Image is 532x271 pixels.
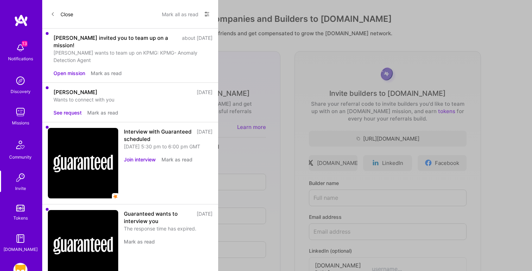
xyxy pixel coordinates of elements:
div: Guaranteed wants to interview you [124,210,192,225]
button: Mark as read [87,109,118,116]
div: Missions [12,119,29,127]
img: logo [14,14,28,27]
div: Notifications [8,55,33,62]
div: Interview with Guaranteed scheduled [124,128,192,143]
button: Mark all as read [162,8,198,20]
div: [PERSON_NAME] [53,88,97,96]
div: Community [9,153,32,161]
div: Tokens [13,214,28,222]
div: The response time has expired. [124,225,213,232]
button: Join interview [124,156,156,163]
img: star icon [112,193,119,200]
button: Mark as read [124,238,155,245]
div: [DOMAIN_NAME] [4,246,38,253]
div: [PERSON_NAME] invited you to team up on a mission! [53,34,178,49]
img: Community [12,136,29,153]
div: Discovery [11,88,31,95]
button: See request [53,109,82,116]
button: Mark as read [91,69,122,77]
button: Open mission [53,69,85,77]
img: discovery [13,74,27,88]
img: guide book [13,232,27,246]
img: tokens [16,205,25,211]
div: Wants to connect with you [53,96,213,103]
div: [DATE] [197,210,213,225]
div: [DATE] 5:30 pm to 6:00 pm GMT [124,143,213,150]
img: Invite [13,171,27,185]
div: Invite [15,185,26,192]
img: Company Logo [48,128,118,198]
div: about [DATE] [182,34,213,49]
div: [DATE] [197,88,213,96]
img: teamwork [13,105,27,119]
button: Mark as read [161,156,192,163]
img: bell [13,41,27,55]
button: Close [51,8,73,20]
div: [PERSON_NAME] wants to team up on KPMG: KPMG- Anomaly Detection Agent [53,49,213,64]
span: 13 [22,41,27,47]
div: [DATE] [197,128,213,143]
